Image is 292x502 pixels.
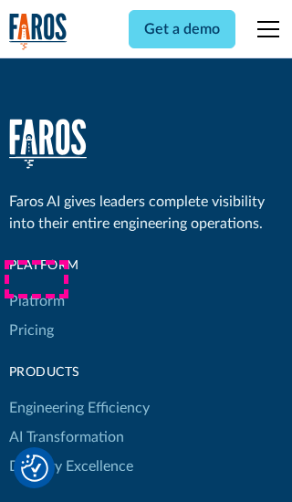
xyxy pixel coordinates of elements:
[246,7,283,51] div: menu
[9,13,68,50] img: Logo of the analytics and reporting company Faros.
[9,393,150,423] a: Engineering Efficiency
[21,455,48,482] button: Cookie Settings
[9,363,150,382] div: products
[9,452,133,481] a: Delivery Excellence
[9,256,150,276] div: Platform
[9,423,124,452] a: AI Transformation
[9,316,54,345] a: Pricing
[129,10,235,48] a: Get a demo
[21,455,48,482] img: Revisit consent button
[9,13,68,50] a: home
[9,119,87,169] img: Faros Logo White
[9,119,87,169] a: home
[9,287,65,316] a: Platform
[9,191,284,235] div: Faros AI gives leaders complete visibility into their entire engineering operations.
